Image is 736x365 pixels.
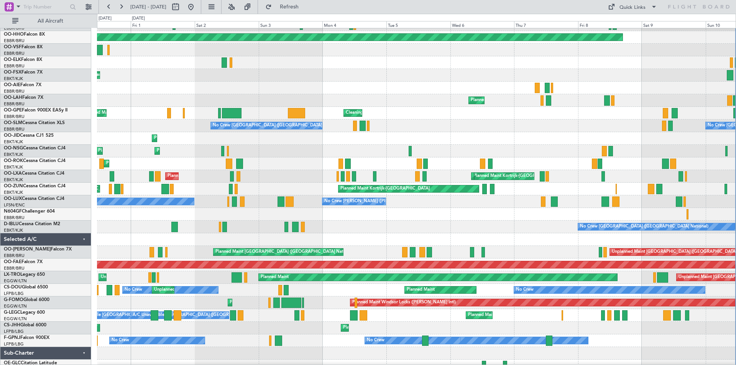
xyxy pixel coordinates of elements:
[4,139,23,145] a: EBKT/KJK
[215,246,354,258] div: Planned Maint [GEOGRAPHIC_DATA] ([GEOGRAPHIC_DATA] National)
[213,120,341,131] div: No Crew [GEOGRAPHIC_DATA] ([GEOGRAPHIC_DATA] National)
[112,335,129,346] div: No Crew
[4,95,22,100] span: OO-LAH
[619,4,646,11] div: Quick Links
[4,323,20,327] span: CS-JHH
[4,316,27,322] a: EGGW/LTN
[4,32,45,37] a: OO-HHOFalcon 8X
[262,1,308,13] button: Refresh
[4,108,22,113] span: OO-GPE
[4,51,25,56] a: EBBR/BRU
[4,196,64,201] a: OO-LUXCessna Citation CJ4
[4,38,25,44] a: EBBR/BRU
[4,101,25,107] a: EBBR/BRU
[4,83,41,87] a: OO-AIEFalcon 7X
[4,341,24,347] a: LFPB/LBG
[367,335,384,346] div: No Crew
[4,184,66,188] a: OO-ZUNCessna Citation CJ4
[4,146,66,151] a: OO-NSGCessna Citation CJ4
[157,145,246,157] div: Planned Maint Kortrijk-[GEOGRAPHIC_DATA]
[4,108,67,113] a: OO-GPEFalcon 900EX EASy II
[468,309,589,321] div: Planned Maint [GEOGRAPHIC_DATA] ([GEOGRAPHIC_DATA])
[514,21,578,28] div: Thu 7
[4,57,42,62] a: OO-ELKFalcon 8X
[340,183,430,195] div: Planned Maint Kortrijk-[GEOGRAPHIC_DATA]
[4,247,51,252] span: OO-[PERSON_NAME]
[4,133,54,138] a: OO-JIDCessna CJ1 525
[4,260,21,264] span: OO-FAE
[4,171,22,176] span: OO-LXA
[4,57,21,62] span: OO-ELK
[352,297,456,308] div: Planned Maint Windsor Locks ([PERSON_NAME] Intl)
[580,221,708,232] div: No Crew [GEOGRAPHIC_DATA] ([GEOGRAPHIC_DATA] National)
[261,272,289,283] div: Planned Maint
[471,95,609,106] div: Planned Maint [GEOGRAPHIC_DATA] ([GEOGRAPHIC_DATA] National)
[4,25,25,31] a: EBBR/BRU
[4,63,25,69] a: EBBR/BRU
[4,121,65,125] a: OO-SLMCessna Citation XLS
[20,18,81,24] span: All Aircraft
[604,1,661,13] button: Quick Links
[4,209,55,214] a: N604GFChallenger 604
[4,159,23,163] span: OO-ROK
[4,88,25,94] a: EBBR/BRU
[4,265,25,271] a: EBBR/BRU
[4,70,21,75] span: OO-FSX
[106,158,195,169] div: Planned Maint Kortrijk-[GEOGRAPHIC_DATA]
[4,329,24,334] a: LFPB/LBG
[4,260,43,264] a: OO-FAEFalcon 7X
[324,196,416,207] div: No Crew [PERSON_NAME] ([PERSON_NAME])
[4,184,23,188] span: OO-ZUN
[4,222,60,226] a: D-IBLUCessna Citation M2
[67,21,131,28] div: Thu 31
[4,209,22,214] span: N604GF
[4,45,43,49] a: OO-VSFFalcon 8X
[4,121,22,125] span: OO-SLM
[130,3,166,10] span: [DATE] - [DATE]
[101,272,227,283] div: Unplanned Maint [GEOGRAPHIC_DATA] ([GEOGRAPHIC_DATA])
[230,297,303,308] div: Planned Maint [GEOGRAPHIC_DATA]
[407,284,435,296] div: Planned Maint
[4,298,23,302] span: G-FOMO
[4,171,64,176] a: OO-LXACessna Citation CJ4
[133,309,257,321] div: A/C Unavailable [GEOGRAPHIC_DATA] ([GEOGRAPHIC_DATA])
[8,15,83,27] button: All Aircraft
[346,107,474,119] div: Cleaning [GEOGRAPHIC_DATA] ([GEOGRAPHIC_DATA] National)
[273,4,306,10] span: Refresh
[516,284,534,296] div: No Crew
[4,32,24,37] span: OO-HHO
[4,228,23,233] a: EBKT/KJK
[4,126,25,132] a: EBBR/BRU
[4,159,66,163] a: OO-ROKCessna Citation CJ4
[386,21,450,28] div: Tue 5
[4,285,48,290] a: CS-DOUGlobal 6500
[4,253,25,259] a: EBBR/BRU
[4,336,20,340] span: F-GPNJ
[4,247,72,252] a: OO-[PERSON_NAME]Falcon 7X
[450,21,514,28] div: Wed 6
[4,177,23,183] a: EBKT/KJK
[4,196,22,201] span: OO-LUX
[4,285,22,290] span: CS-DOU
[4,95,43,100] a: OO-LAHFalcon 7X
[343,322,464,334] div: Planned Maint [GEOGRAPHIC_DATA] ([GEOGRAPHIC_DATA])
[131,21,195,28] div: Fri 1
[154,284,280,296] div: Unplanned Maint [GEOGRAPHIC_DATA] ([GEOGRAPHIC_DATA])
[4,291,24,296] a: LFPB/LBG
[322,21,386,28] div: Mon 4
[4,152,23,157] a: EBKT/KJK
[4,310,45,315] a: G-LEGCLegacy 600
[4,303,27,309] a: EGGW/LTN
[4,133,20,138] span: OO-JID
[125,284,142,296] div: No Crew
[4,272,45,277] a: LX-TROLegacy 650
[4,114,25,119] a: EBBR/BRU
[4,278,27,284] a: EGGW/LTN
[23,1,67,13] input: Trip Number
[132,15,145,22] div: [DATE]
[195,21,259,28] div: Sat 2
[4,70,43,75] a: OO-FSXFalcon 7X
[4,190,23,195] a: EBKT/KJK
[4,298,49,302] a: G-FOMOGlobal 6000
[259,21,323,28] div: Sun 3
